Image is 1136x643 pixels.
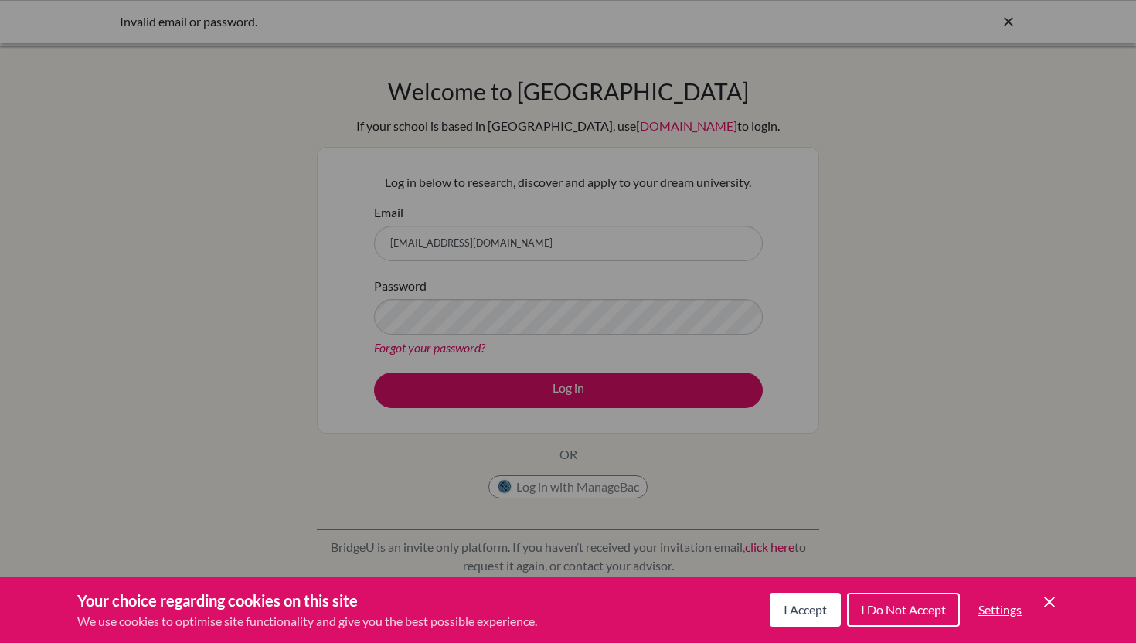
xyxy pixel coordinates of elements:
span: I Accept [784,602,827,617]
p: We use cookies to optimise site functionality and give you the best possible experience. [77,612,537,631]
span: I Do Not Accept [861,602,946,617]
h3: Your choice regarding cookies on this site [77,589,537,612]
button: Save and close [1040,593,1059,611]
span: Settings [978,602,1022,617]
button: Settings [966,594,1034,625]
button: I Do Not Accept [847,593,960,627]
button: I Accept [770,593,841,627]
